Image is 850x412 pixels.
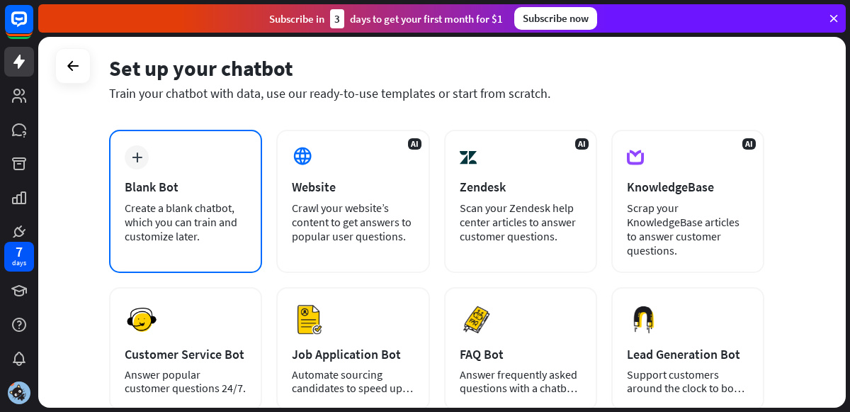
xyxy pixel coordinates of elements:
[125,346,246,362] div: Customer Service Bot
[4,242,34,272] a: 7 days
[627,346,749,362] div: Lead Generation Bot
[125,368,246,395] div: Answer popular customer questions 24/7.
[627,179,749,195] div: KnowledgeBase
[460,346,582,362] div: FAQ Bot
[109,55,764,82] div: Set up your chatbot
[11,6,54,48] button: Open LiveChat chat widget
[16,245,23,258] div: 7
[132,152,142,162] i: plus
[408,138,421,150] span: AI
[627,368,749,395] div: Support customers around the clock to boost sales.
[269,9,503,28] div: Subscribe in days to get your first month for $1
[742,138,756,150] span: AI
[292,201,414,243] div: Crawl your website’s content to get answers to popular user questions.
[514,7,597,30] div: Subscribe now
[125,179,246,195] div: Blank Bot
[460,368,582,395] div: Answer frequently asked questions with a chatbot and save your time.
[292,179,414,195] div: Website
[109,85,764,101] div: Train your chatbot with data, use our ready-to-use templates or start from scratch.
[575,138,589,150] span: AI
[292,368,414,395] div: Automate sourcing candidates to speed up your hiring process.
[125,201,246,243] div: Create a blank chatbot, which you can train and customize later.
[12,258,26,268] div: days
[460,179,582,195] div: Zendesk
[330,9,344,28] div: 3
[292,346,414,362] div: Job Application Bot
[460,201,582,243] div: Scan your Zendesk help center articles to answer customer questions.
[627,201,749,257] div: Scrap your KnowledgeBase articles to answer customer questions.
